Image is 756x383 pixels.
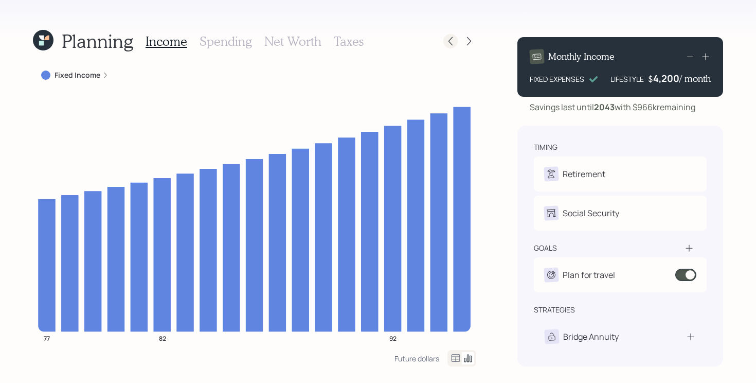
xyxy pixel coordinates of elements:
[653,72,679,84] div: 4,200
[563,207,619,219] div: Social Security
[146,34,187,49] h3: Income
[563,269,615,281] div: Plan for travel
[534,142,557,152] div: timing
[334,34,364,49] h3: Taxes
[563,330,619,343] div: Bridge Annuity
[563,168,605,180] div: Retirement
[534,243,557,253] div: goals
[62,30,133,52] h1: Planning
[679,73,711,84] h4: / month
[159,334,166,342] tspan: 82
[530,74,584,84] div: FIXED EXPENSES
[55,70,100,80] label: Fixed Income
[530,101,695,113] div: Savings last until with $966k remaining
[610,74,644,84] div: LIFESTYLE
[648,73,653,84] h4: $
[534,305,575,315] div: strategies
[264,34,321,49] h3: Net Worth
[594,101,615,113] b: 2043
[200,34,252,49] h3: Spending
[548,51,615,62] h4: Monthly Income
[44,334,50,342] tspan: 77
[389,334,397,342] tspan: 92
[394,354,439,363] div: Future dollars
